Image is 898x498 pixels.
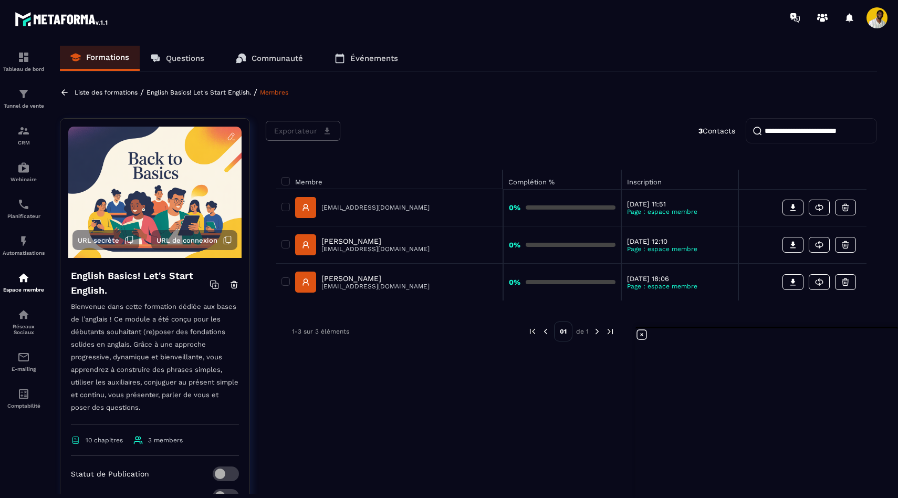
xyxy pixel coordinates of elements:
p: Page : espace membre [627,283,733,290]
span: URL secrète [78,236,119,244]
span: 10 chapitres [86,437,123,444]
a: emailemailE-mailing [3,343,45,380]
p: CRM [3,140,45,146]
th: Complétion % [503,170,621,189]
a: Formations [60,46,140,71]
a: automationsautomationsAutomatisations [3,227,45,264]
p: [PERSON_NAME] [321,237,430,245]
a: schedulerschedulerPlanificateur [3,190,45,227]
p: [DATE] 12:10 [627,237,733,245]
a: automationsautomationsEspace membre [3,264,45,300]
strong: 0% [509,241,520,249]
img: next [605,327,615,336]
p: Contacts [698,127,735,135]
strong: 0% [509,203,520,212]
img: logo [15,9,109,28]
a: formationformationCRM [3,117,45,153]
a: accountantaccountantComptabilité [3,380,45,417]
p: Webinaire [3,177,45,182]
img: scheduler [17,198,30,211]
p: E-mailing [3,366,45,372]
a: formationformationTableau de bord [3,43,45,80]
p: Espace membre [3,287,45,293]
p: [EMAIL_ADDRESS][DOMAIN_NAME] [321,245,430,253]
p: Statut de Publication [71,470,149,478]
a: Événements [324,46,409,71]
p: Page : espace membre [627,208,733,215]
img: automations [17,161,30,174]
img: formation [17,124,30,137]
p: [PERSON_NAME] [321,274,430,283]
p: Comptabilité [3,403,45,409]
p: [DATE] 18:06 [627,275,733,283]
img: email [17,351,30,364]
h4: English Basics! Let's Start English. [71,268,210,298]
span: URL de connexion [156,236,217,244]
p: 1-3 sur 3 éléments [292,328,349,335]
a: social-networksocial-networkRéseaux Sociaux [3,300,45,343]
p: Bienvenue dans cette formation dédiée aux bases de l’anglais ! Ce module a été conçu pour les déb... [71,300,239,425]
a: [PERSON_NAME][EMAIL_ADDRESS][DOMAIN_NAME] [295,234,430,255]
img: prev [528,327,537,336]
img: automations [17,235,30,247]
a: Liste des formations [75,89,138,96]
a: automationsautomationsWebinaire [3,153,45,190]
th: Membre [276,170,503,189]
a: Membres [260,89,288,96]
strong: 3 [698,127,703,135]
img: social-network [17,308,30,321]
p: Questions [166,54,204,63]
span: / [254,87,257,97]
p: Événements [350,54,398,63]
button: URL secrète [72,230,139,250]
p: [EMAIL_ADDRESS][DOMAIN_NAME] [321,283,430,290]
img: automations [17,272,30,284]
p: Planificateur [3,213,45,219]
img: prev [541,327,550,336]
a: [PERSON_NAME][EMAIL_ADDRESS][DOMAIN_NAME] [295,272,430,293]
p: Tableau de bord [3,66,45,72]
a: [EMAIL_ADDRESS][DOMAIN_NAME] [295,197,430,218]
p: Automatisations [3,250,45,256]
p: 01 [554,321,572,341]
p: Tunnel de vente [3,103,45,109]
img: formation [17,51,30,64]
p: Page : espace membre [627,245,733,253]
img: formation [17,88,30,100]
p: de 1 [576,327,589,336]
img: accountant [17,388,30,400]
a: Questions [140,46,215,71]
img: background [68,127,242,258]
p: Communauté [252,54,303,63]
strong: 0% [509,278,520,286]
p: [EMAIL_ADDRESS][DOMAIN_NAME] [321,204,430,211]
p: Formations [86,53,129,62]
span: 3 members [148,437,183,444]
button: URL de connexion [151,230,237,250]
a: formationformationTunnel de vente [3,80,45,117]
a: English Basics! Let's Start English. [147,89,251,96]
p: Réseaux Sociaux [3,324,45,335]
img: next [592,327,602,336]
p: [DATE] 11:51 [627,200,733,208]
th: Inscription [621,170,738,189]
a: Communauté [225,46,314,71]
span: / [140,87,144,97]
